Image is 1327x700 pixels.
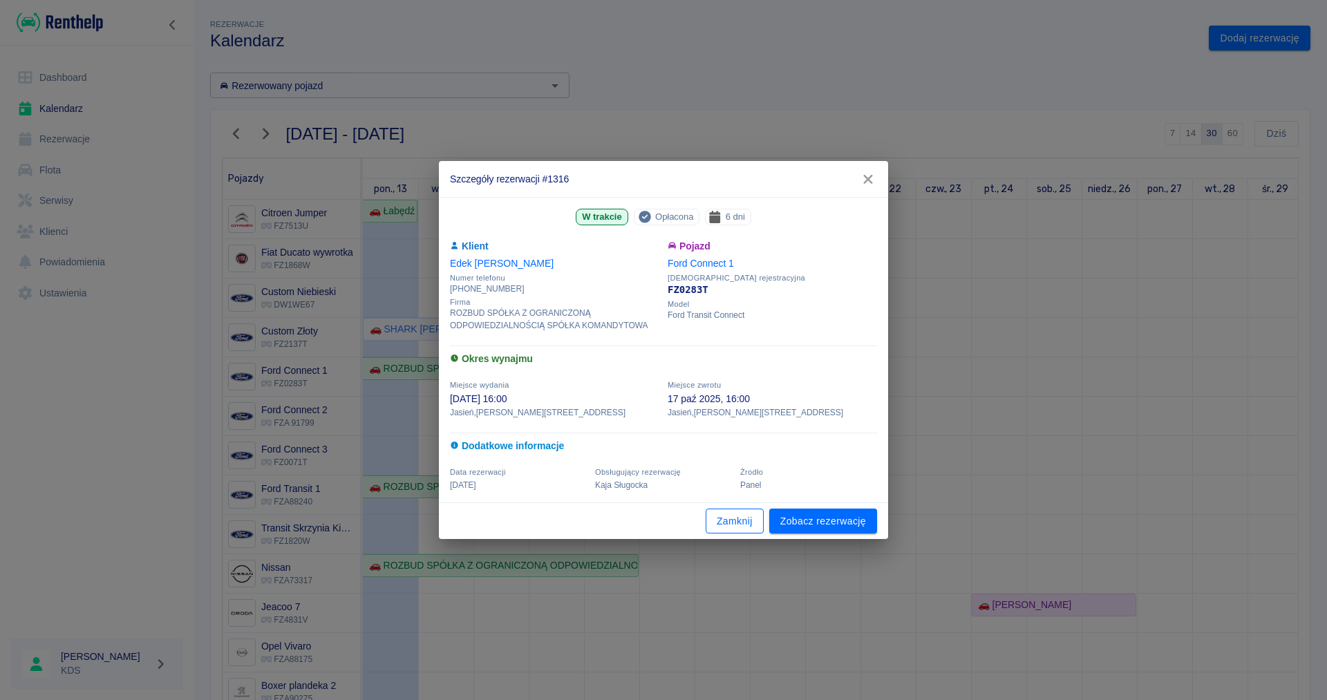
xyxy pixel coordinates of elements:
[450,352,877,366] h6: Okres wynajmu
[450,479,587,491] p: [DATE]
[668,392,877,406] p: 17 paź 2025, 16:00
[576,209,627,224] span: W trakcie
[650,209,699,224] span: Opłacona
[450,307,659,332] p: ROZBUD SPÓŁKA Z OGRANICZONĄ ODPOWIEDZIALNOŚCIĄ SPÓŁKA KOMANDYTOWA
[668,239,877,254] h6: Pojazd
[720,209,751,224] span: 6 dni
[439,161,888,197] h2: Szczegóły rezerwacji #1316
[450,392,659,406] p: [DATE] 16:00
[668,274,877,283] span: [DEMOGRAPHIC_DATA] rejestracyjna
[668,258,734,269] a: Ford Connect 1
[668,406,877,419] p: Jasień , [PERSON_NAME][STREET_ADDRESS]
[450,274,659,283] span: Numer telefonu
[668,300,877,309] span: Model
[450,406,659,419] p: Jasień , [PERSON_NAME][STREET_ADDRESS]
[450,298,659,307] span: Firma
[668,381,721,389] span: Miejsce zwrotu
[450,283,659,295] p: [PHONE_NUMBER]
[450,468,506,476] span: Data rezerwacji
[450,239,659,254] h6: Klient
[668,283,877,297] p: FZ0283T
[595,468,681,476] span: Obsługujący rezerwację
[595,479,732,491] p: Kaja Sługocka
[668,309,877,321] p: Ford Transit Connect
[706,509,764,534] button: Zamknij
[740,479,877,491] p: Panel
[450,381,509,389] span: Miejsce wydania
[769,509,877,534] a: Zobacz rezerwację
[740,468,763,476] span: Żrodło
[450,258,554,269] a: Edek [PERSON_NAME]
[450,439,877,453] h6: Dodatkowe informacje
